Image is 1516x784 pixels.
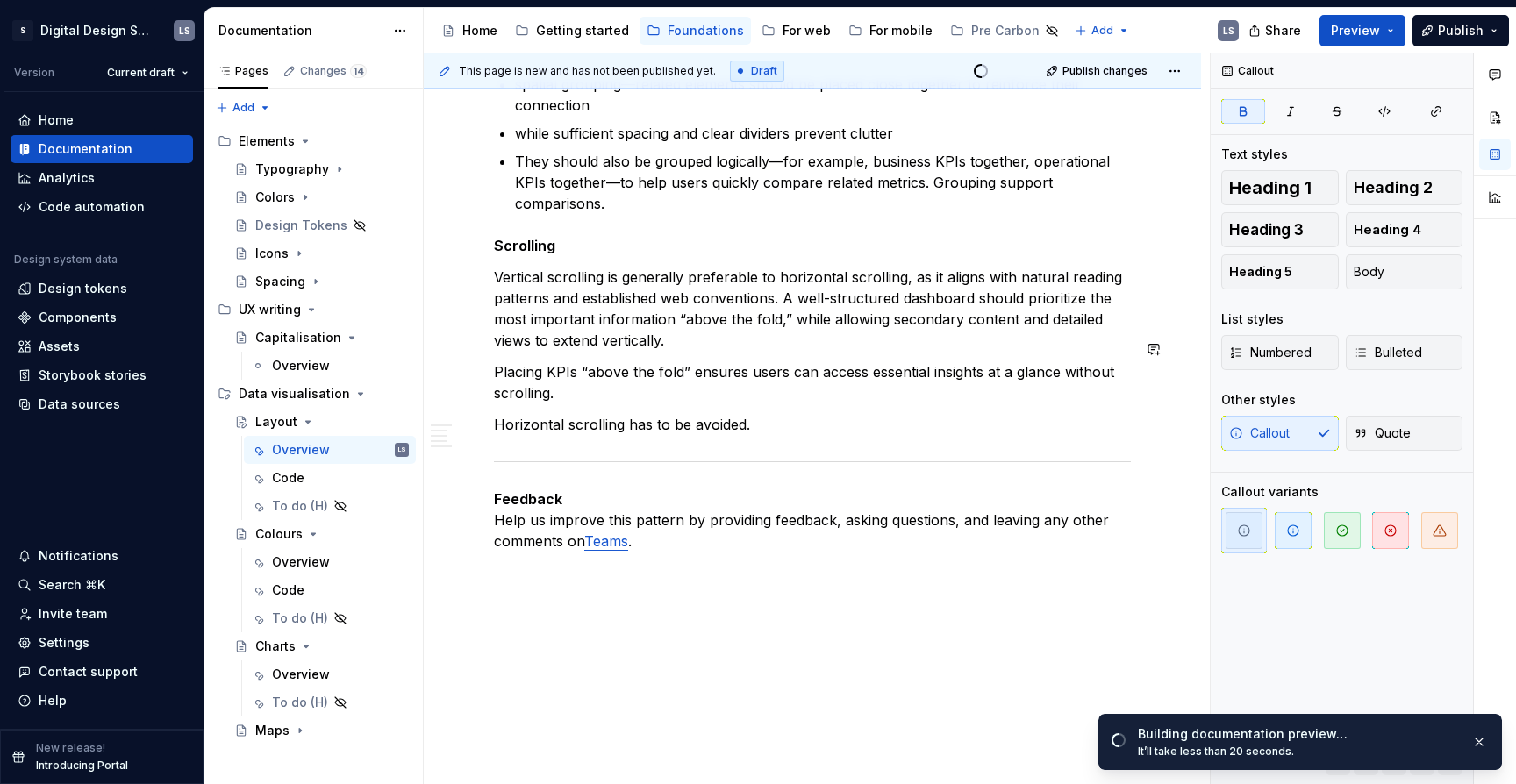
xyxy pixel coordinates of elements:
div: Code automation [39,198,145,216]
div: For web [783,22,831,39]
div: Documentation [39,140,132,158]
a: Code automation [11,193,193,221]
div: LS [179,24,190,38]
a: Code [244,464,416,492]
a: Data sources [11,390,193,418]
button: Bulleted [1346,335,1463,370]
span: Heading 4 [1354,221,1421,239]
a: Overview [244,660,416,688]
div: Contact support [39,663,138,681]
button: Notifications [11,542,193,570]
a: Documentation [11,135,193,163]
p: while sufficient spacing and clear dividers prevent clutter [515,123,1131,144]
div: Storybook stories [39,367,147,384]
div: Data sources [39,396,120,413]
div: Design system data [14,253,118,267]
div: Design tokens [39,280,127,297]
div: Overview [272,553,330,571]
a: For mobile [841,17,940,45]
a: Assets [11,332,193,360]
div: Pre Carbon [971,22,1040,39]
strong: Feedback [494,490,562,508]
div: Colors [255,189,295,206]
div: Foundations [668,22,744,39]
button: Heading 1 [1221,170,1339,205]
button: Search ⌘K [11,571,193,599]
p: They should also be grouped logically—for example, business KPIs together, operational KPIs toget... [515,151,1131,214]
button: Heading 4 [1346,212,1463,247]
div: For mobile [869,22,933,39]
div: Help [39,692,67,709]
span: Add [232,101,254,115]
a: Foundations [640,17,751,45]
div: Page tree [434,13,1066,48]
span: Publish [1438,22,1484,39]
p: Horizontal scrolling has to be avoided. [494,414,1131,435]
div: Components [39,309,117,326]
div: Code [272,469,304,487]
div: Overview [272,666,330,683]
span: Publish changes [1062,64,1148,78]
div: Icons [255,245,289,262]
span: This page is new and has not been published yet. [459,64,716,78]
span: Numbered [1229,344,1312,361]
a: Teams [584,532,628,550]
span: Current draft [107,66,175,80]
span: Share [1265,22,1301,39]
span: Body [1354,263,1384,281]
div: UX writing [239,301,301,318]
a: Icons [227,239,416,267]
button: Quote [1346,416,1463,451]
div: Design Tokens [255,217,347,234]
p: New release! [36,741,105,755]
div: Elements [239,132,295,150]
div: Assets [39,338,80,355]
a: Pre Carbon [943,17,1066,45]
button: Publish [1412,15,1509,46]
div: Page tree [211,127,416,745]
button: Heading 2 [1346,170,1463,205]
button: Add [211,96,276,120]
div: Data visualisation [211,380,416,408]
div: Documentation [218,22,384,39]
div: Maps [255,722,290,739]
div: To do (H) [272,694,328,711]
div: Changes [300,64,367,78]
a: Invite team [11,600,193,628]
div: Notifications [39,547,118,565]
button: Heading 3 [1221,212,1339,247]
a: Home [434,17,504,45]
p: Placing KPIs “above the fold” ensures users can access essential insights at a glance without scr... [494,361,1131,403]
a: Settings [11,629,193,657]
div: Home [462,22,497,39]
button: Current draft [99,61,197,85]
a: Overview [244,548,416,576]
div: Text styles [1221,146,1288,163]
div: Callout variants [1221,483,1319,501]
div: Colours [255,525,303,543]
span: Heading 5 [1229,263,1292,281]
div: Digital Design System [40,22,153,39]
span: 14 [350,64,367,78]
div: Settings [39,634,89,652]
span: Add [1091,24,1113,38]
div: Elements [211,127,416,155]
p: Introducing Portal [36,759,128,773]
div: Spacing [255,273,305,290]
a: Storybook stories [11,361,193,389]
div: LS [398,441,406,459]
a: For web [754,17,838,45]
span: Quote [1354,424,1411,442]
div: Invite team [39,605,107,623]
div: Version [14,66,54,80]
a: Capitalisation [227,324,416,352]
div: To do (H) [272,497,328,515]
a: Design tokens [11,274,193,303]
span: Heading 1 [1229,179,1312,196]
div: To do (H) [272,609,328,627]
span: Heading 3 [1229,221,1304,239]
a: Analytics [11,164,193,192]
div: Getting started [536,22,629,39]
div: Typography [255,160,329,178]
div: Overview [272,357,330,374]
